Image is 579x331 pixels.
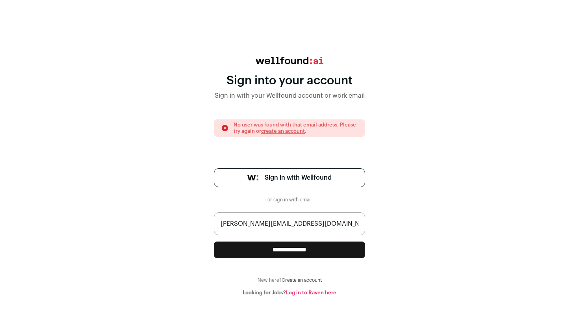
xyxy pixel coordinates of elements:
[264,197,315,203] div: or sign in with email
[234,122,358,134] p: No user was found with that email address. Please try again or .
[214,74,365,88] div: Sign into your account
[214,290,365,296] div: Looking for Jobs?
[261,128,305,134] a: create an account
[214,277,365,283] div: New here?
[286,290,336,295] a: Log in to Raven here
[282,278,322,283] a: Create an account
[214,91,365,100] div: Sign in with your Wellfound account or work email
[247,175,258,180] img: wellfound-symbol-flush-black-fb3c872781a75f747ccb3a119075da62bfe97bd399995f84a933054e44a575c4.png
[214,168,365,187] a: Sign in with Wellfound
[214,212,365,235] input: name@work-email.com
[256,57,323,64] img: wellfound:ai
[265,173,332,182] span: Sign in with Wellfound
